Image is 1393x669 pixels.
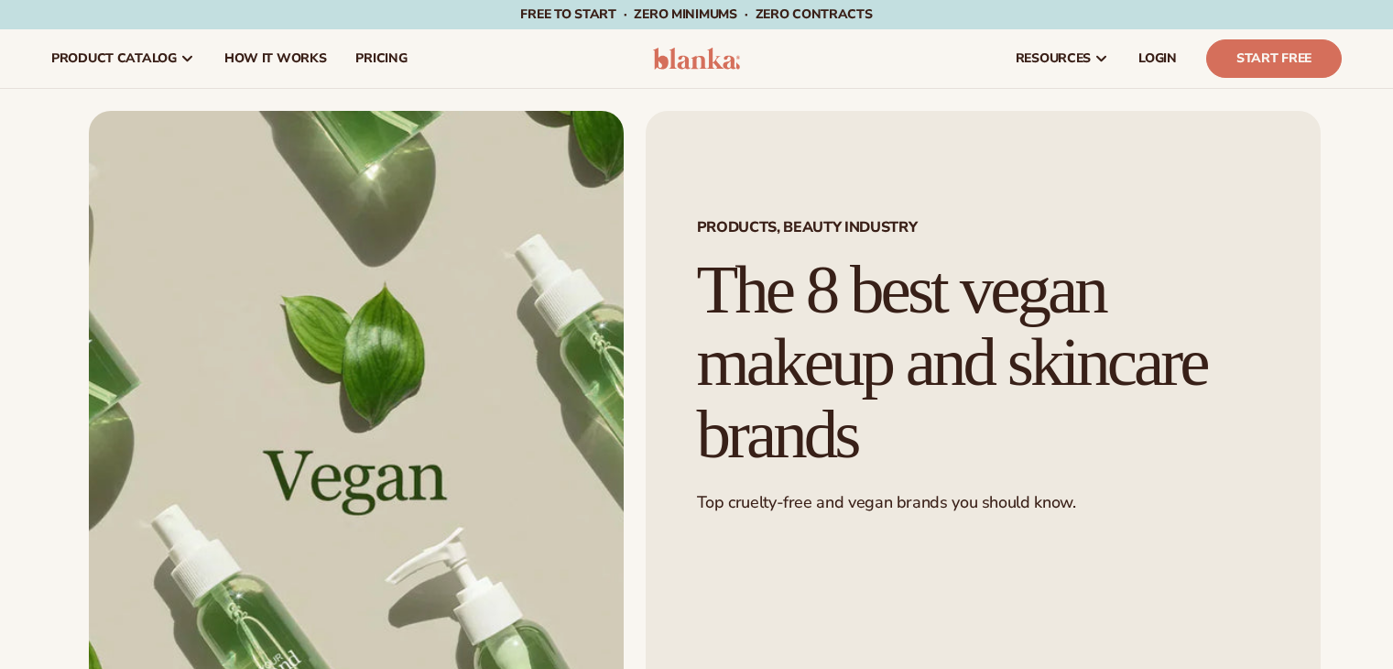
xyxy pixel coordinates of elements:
[1001,29,1124,88] a: resources
[210,29,342,88] a: How It Works
[697,254,1269,470] h1: The 8 best vegan makeup and skincare brands
[653,48,740,70] img: logo
[520,5,872,23] span: Free to start · ZERO minimums · ZERO contracts
[51,51,177,66] span: product catalog
[355,51,407,66] span: pricing
[37,29,210,88] a: product catalog
[1124,29,1192,88] a: LOGIN
[341,29,421,88] a: pricing
[697,491,1076,513] span: Top cruelty-free and vegan brands you should know.
[1206,39,1342,78] a: Start Free
[224,51,327,66] span: How It Works
[1016,51,1091,66] span: resources
[1138,51,1177,66] span: LOGIN
[697,220,1269,235] span: Products, Beauty Industry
